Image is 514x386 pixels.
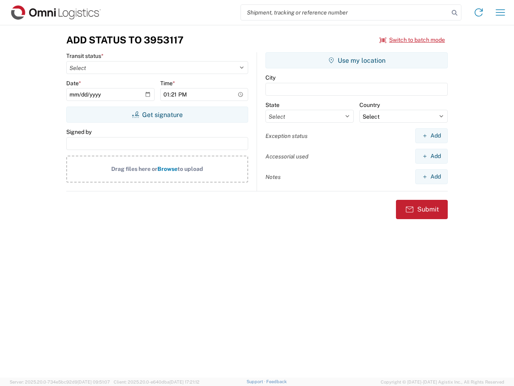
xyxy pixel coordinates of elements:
span: Client: 2025.20.0-e640dba [114,380,200,384]
h3: Add Status to 3953117 [66,34,184,46]
span: Browse [157,166,177,172]
button: Add [415,128,448,143]
label: Country [359,101,380,109]
label: Exception status [265,132,308,140]
button: Submit [396,200,448,219]
span: [DATE] 17:21:12 [169,380,200,384]
label: Signed by [66,128,92,136]
label: Transit status [66,52,104,60]
span: to upload [177,166,203,172]
a: Support [247,379,267,384]
span: Drag files here or [111,166,157,172]
button: Switch to batch mode [379,33,445,47]
button: Add [415,149,448,164]
label: Accessorial used [265,153,308,160]
label: City [265,74,275,81]
span: Copyright © [DATE]-[DATE] Agistix Inc., All Rights Reserved [381,378,504,386]
label: Notes [265,173,281,181]
span: Server: 2025.20.0-734e5bc92d9 [10,380,110,384]
label: Time [160,80,175,87]
button: Get signature [66,107,248,123]
button: Add [415,169,448,184]
label: State [265,101,279,109]
label: Date [66,80,81,87]
a: Feedback [266,379,287,384]
button: Use my location [265,52,448,68]
span: [DATE] 09:51:07 [78,380,110,384]
input: Shipment, tracking or reference number [241,5,449,20]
